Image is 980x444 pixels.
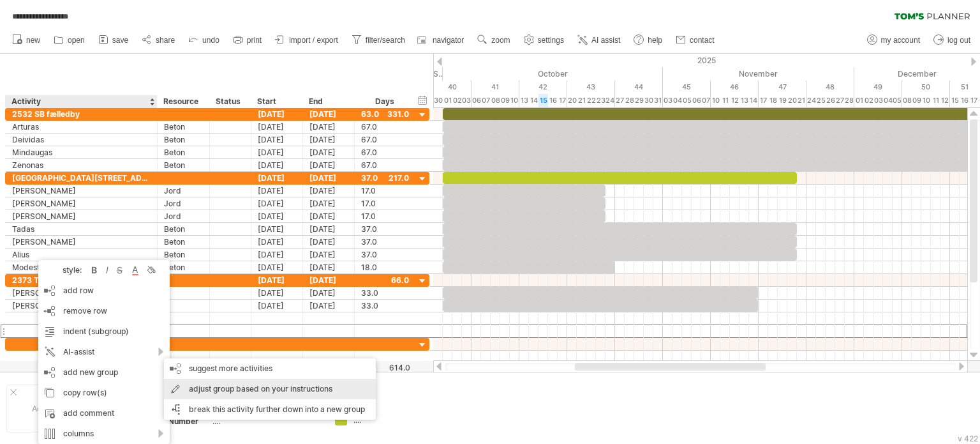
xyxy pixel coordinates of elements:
[257,95,295,108] div: Start
[630,32,666,49] a: help
[361,223,409,235] div: 37.0
[596,94,605,107] div: Thursday, 23 October 2025
[303,172,355,184] div: [DATE]
[164,159,203,171] div: Beton
[303,108,355,120] div: [DATE]
[353,399,423,410] div: ....
[912,94,921,107] div: Tuesday, 9 December 2025
[586,94,596,107] div: Wednesday, 22 October 2025
[251,197,303,210] div: [DATE]
[303,159,355,171] div: [DATE]
[529,94,538,107] div: Tuesday, 14 October 2025
[567,94,577,107] div: Monday, 20 October 2025
[361,236,409,248] div: 37.0
[140,416,210,427] div: Project Number
[303,261,355,273] div: [DATE]
[500,94,510,107] div: Thursday, 9 October 2025
[251,300,303,312] div: [DATE]
[251,159,303,171] div: [DATE]
[251,134,303,146] div: [DATE]
[12,159,151,171] div: Zenonas
[354,95,415,108] div: Days
[12,185,151,197] div: [PERSON_NAME]
[958,434,978,443] div: v 422
[883,94,893,107] div: Thursday, 4 December 2025
[816,94,826,107] div: Tuesday, 25 November 2025
[940,94,950,107] div: Friday, 12 December 2025
[854,80,902,94] div: 49
[854,94,864,107] div: Monday, 1 December 2025
[251,236,303,248] div: [DATE]
[538,36,564,45] span: settings
[692,94,701,107] div: Thursday, 6 November 2025
[361,159,409,171] div: 67.0
[881,36,920,45] span: my account
[38,424,170,444] div: columns
[11,95,150,108] div: Activity
[730,94,739,107] div: Wednesday, 12 November 2025
[12,236,151,248] div: [PERSON_NAME]
[251,185,303,197] div: [DATE]
[303,134,355,146] div: [DATE]
[303,274,355,286] div: [DATE]
[653,94,663,107] div: Friday, 31 October 2025
[663,94,672,107] div: Monday, 3 November 2025
[519,80,567,94] div: 42
[538,94,548,107] div: Wednesday, 15 October 2025
[615,80,663,94] div: 44
[251,146,303,158] div: [DATE]
[567,80,615,94] div: 43
[921,94,931,107] div: Wednesday, 10 December 2025
[68,36,85,45] span: open
[443,67,663,80] div: October 2025
[930,32,974,49] a: log out
[462,94,471,107] div: Friday, 3 October 2025
[251,121,303,133] div: [DATE]
[548,94,558,107] div: Thursday, 16 October 2025
[481,94,491,107] div: Tuesday, 7 October 2025
[38,280,170,301] div: add row
[303,121,355,133] div: [DATE]
[521,32,568,49] a: settings
[845,94,854,107] div: Friday, 28 November 2025
[348,32,409,49] a: filter/search
[6,385,126,433] div: Add your own logo
[663,67,854,80] div: November 2025
[303,249,355,261] div: [DATE]
[864,32,924,49] a: my account
[424,80,471,94] div: 40
[711,94,720,107] div: Monday, 10 November 2025
[164,223,203,235] div: Beton
[433,36,464,45] span: navigator
[491,94,500,107] div: Wednesday, 8 October 2025
[185,32,223,49] a: undo
[355,363,410,372] div: 614.0
[303,223,355,235] div: [DATE]
[12,261,151,273] div: Modestas
[164,146,203,158] div: Beton
[574,32,624,49] a: AI assist
[605,94,615,107] div: Friday, 24 October 2025
[164,249,203,261] div: Beton
[38,403,170,424] div: add comment
[303,236,355,248] div: [DATE]
[12,197,151,210] div: [PERSON_NAME]
[303,185,355,197] div: [DATE]
[778,94,787,107] div: Wednesday, 19 November 2025
[38,362,170,383] div: add new group
[361,261,409,273] div: 18.0
[826,94,835,107] div: Wednesday, 26 November 2025
[739,94,749,107] div: Thursday, 13 November 2025
[251,261,303,273] div: [DATE]
[272,32,342,49] a: import / export
[577,94,586,107] div: Tuesday, 21 October 2025
[969,94,979,107] div: Wednesday, 17 December 2025
[12,210,151,222] div: [PERSON_NAME]
[443,94,452,107] div: Wednesday, 1 October 2025
[164,134,203,146] div: Beton
[38,383,170,403] div: copy row(s)
[12,300,151,312] div: [PERSON_NAME]
[289,36,338,45] span: import / export
[164,379,376,399] div: adjust group based on your instructions
[164,121,203,133] div: Beton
